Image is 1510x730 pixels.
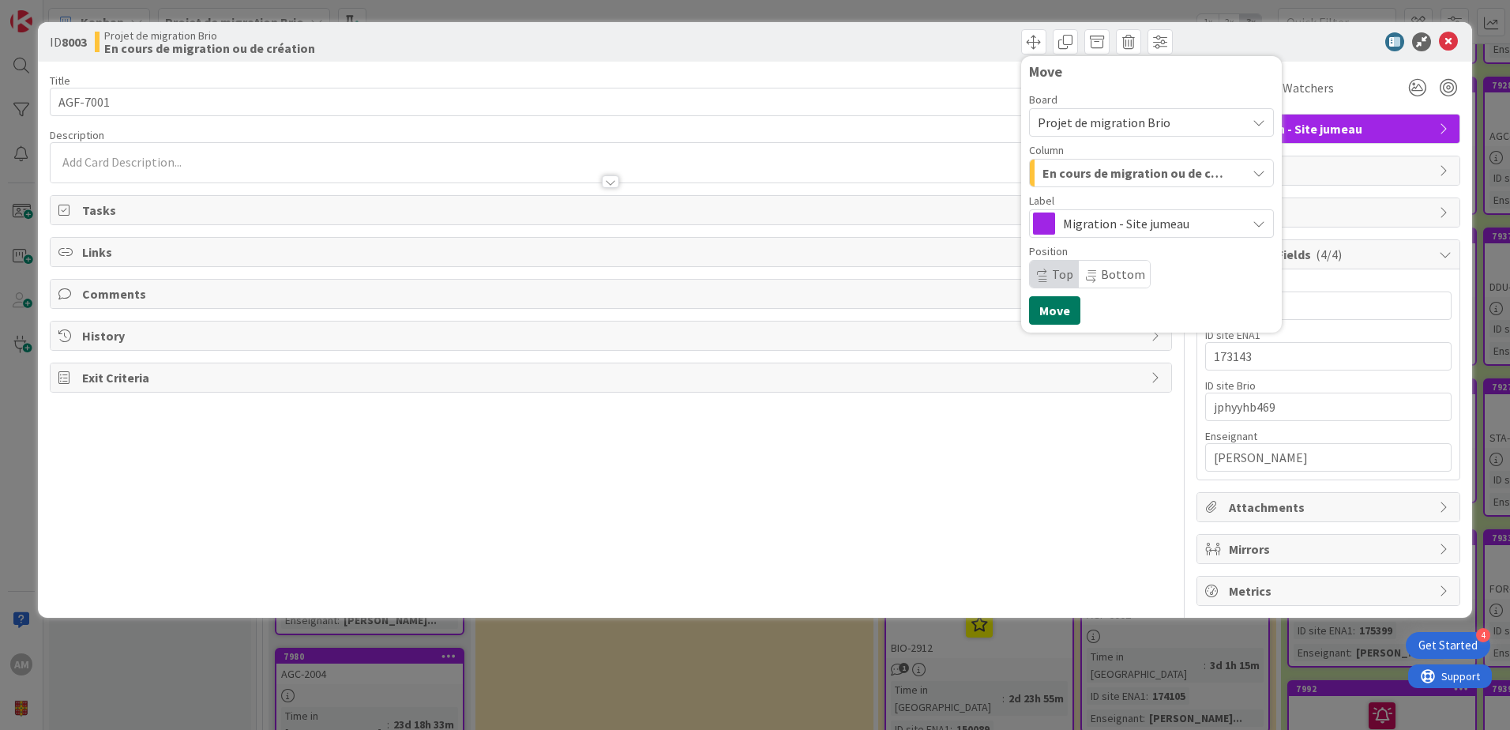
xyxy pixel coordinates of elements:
b: En cours de migration ou de création [104,42,315,55]
span: Description [50,128,104,142]
label: Enseignant [1205,429,1257,443]
span: Watchers [1283,78,1334,97]
span: Block [1229,203,1431,222]
button: Move [1029,296,1080,325]
b: 8003 [62,34,87,50]
span: Mirrors [1229,540,1431,559]
span: Projet de migration Brio [104,29,315,42]
div: Move [1029,64,1274,80]
span: Position [1029,246,1068,257]
div: Get Started [1418,638,1478,653]
div: 4 [1476,628,1490,642]
span: Bottom [1101,266,1145,282]
span: Links [82,243,1143,262]
span: Tasks [82,201,1143,220]
label: Title [50,73,70,88]
span: Dates [1229,161,1431,180]
span: History [82,326,1143,345]
span: Migration - Site jumeau [1229,119,1431,138]
span: Board [1029,94,1057,105]
span: Support [33,2,72,21]
label: ID site ENA1 [1205,328,1260,342]
span: Comments [82,284,1143,303]
span: ( 4/4 ) [1316,246,1342,262]
span: Migration - Site jumeau [1063,213,1238,235]
span: Attachments [1229,498,1431,517]
span: Label [1029,195,1054,206]
span: Projet de migration Brio [1038,115,1170,130]
span: Top [1052,266,1073,282]
span: Custom Fields [1229,245,1431,264]
label: ID site Brio [1205,378,1256,393]
span: ID [50,32,87,51]
button: En cours de migration ou de création [1029,159,1274,187]
span: Column [1029,145,1064,156]
div: Open Get Started checklist, remaining modules: 4 [1406,632,1490,659]
span: Exit Criteria [82,368,1143,387]
span: En cours de migration ou de création [1042,163,1224,183]
input: type card name here... [50,88,1172,116]
span: Metrics [1229,581,1431,600]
